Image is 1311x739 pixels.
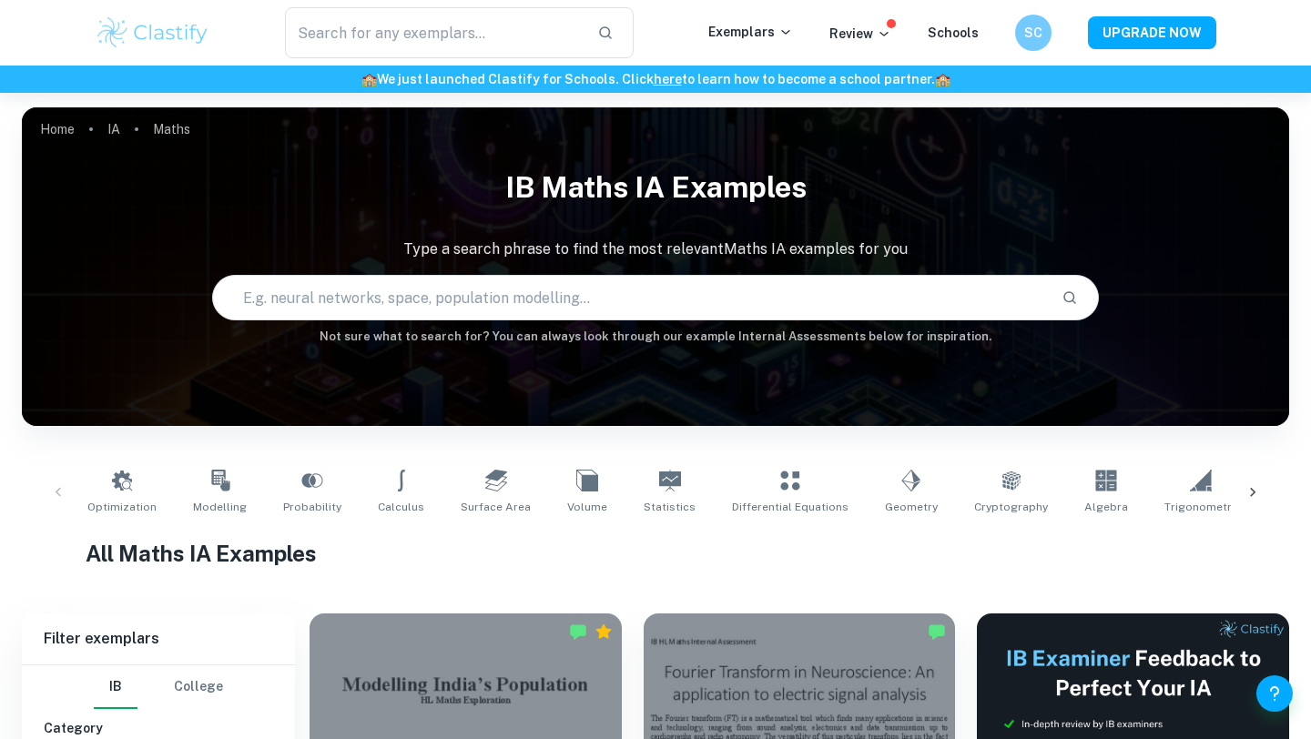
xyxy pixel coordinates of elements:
button: SC [1015,15,1052,51]
img: Clastify logo [95,15,210,51]
a: IA [107,116,120,142]
input: E.g. neural networks, space, population modelling... [213,272,1047,323]
span: Trigonometry [1164,499,1237,515]
span: Volume [567,499,607,515]
button: College [174,665,223,709]
h6: Category [44,718,273,738]
span: Cryptography [974,499,1048,515]
p: Review [829,24,891,44]
span: Algebra [1084,499,1128,515]
button: UPGRADE NOW [1088,16,1216,49]
a: here [654,72,682,86]
input: Search for any exemplars... [285,7,583,58]
h6: Filter exemplars [22,613,295,664]
h1: IB Maths IA examples [22,158,1289,217]
span: Surface Area [461,499,531,515]
span: 🏫 [361,72,377,86]
button: IB [94,665,137,709]
a: Home [40,116,75,142]
h6: SC [1023,23,1044,43]
p: Type a search phrase to find the most relevant Maths IA examples for you [22,238,1289,260]
span: Geometry [885,499,938,515]
span: Differential Equations [732,499,849,515]
p: Maths [153,119,190,139]
button: Help and Feedback [1256,675,1293,712]
span: Optimization [87,499,157,515]
span: Statistics [644,499,696,515]
a: Schools [928,25,979,40]
span: Probability [283,499,341,515]
img: Marked [569,623,587,641]
h6: We just launched Clastify for Schools. Click to learn how to become a school partner. [4,69,1307,89]
span: Modelling [193,499,247,515]
p: Exemplars [708,22,793,42]
h6: Not sure what to search for? You can always look through our example Internal Assessments below f... [22,328,1289,346]
div: Filter type choice [94,665,223,709]
span: Calculus [378,499,424,515]
button: Search [1054,282,1085,313]
h1: All Maths IA Examples [86,537,1226,570]
img: Marked [928,623,946,641]
div: Premium [595,623,613,641]
span: 🏫 [935,72,950,86]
